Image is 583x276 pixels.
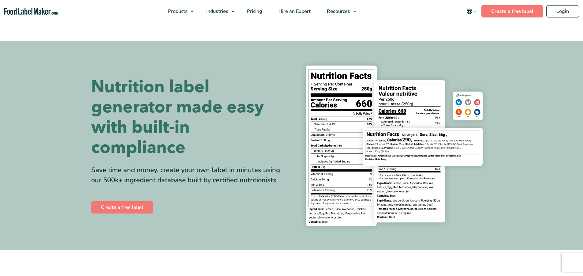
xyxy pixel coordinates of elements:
[245,8,263,15] span: Pricing
[91,77,287,158] h1: Nutrition label generator made easy with built-in compliance
[277,8,311,15] span: Hire an Expert
[325,8,351,15] span: Resources
[481,5,543,17] a: Create a free label
[166,8,188,15] span: Products
[91,165,287,185] div: Save time and money, create your own label in minutes using our 500k+ ingredient database built b...
[91,201,153,214] a: Create a free label
[546,5,579,17] a: Login
[204,8,229,15] span: Industries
